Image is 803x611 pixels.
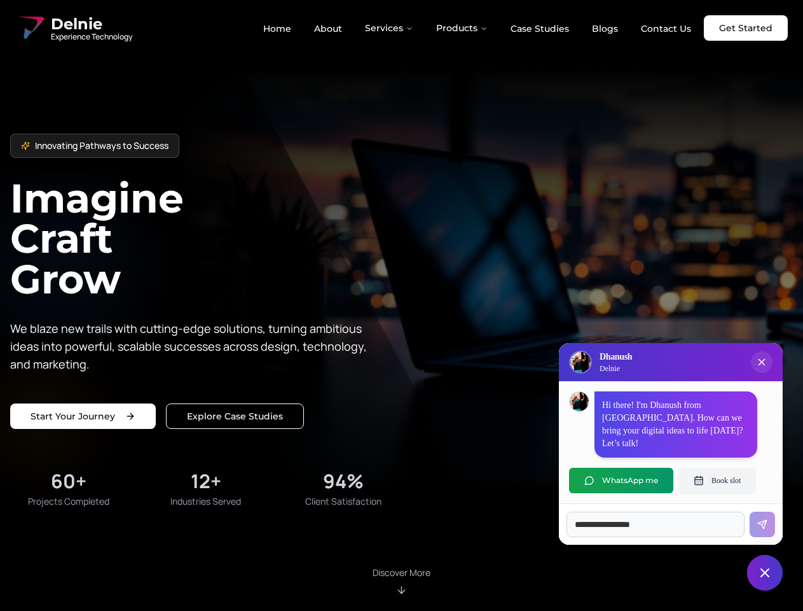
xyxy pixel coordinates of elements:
button: Close chat [747,555,783,591]
span: Delnie [51,14,132,34]
span: Innovating Pathways to Success [35,139,168,152]
button: WhatsApp me [569,468,673,493]
button: Products [426,15,498,41]
p: Hi there! I'm Dhanush from [GEOGRAPHIC_DATA]. How can we bring your digital ideas to life [DATE]?... [602,399,750,450]
a: Explore our solutions [166,404,304,429]
div: 94% [323,470,364,493]
a: Blogs [582,18,628,39]
a: Home [253,18,301,39]
p: Discover More [373,566,430,579]
span: Client Satisfaction [305,495,381,508]
nav: Main [253,15,701,41]
div: 60+ [51,470,86,493]
img: Delnie Logo [570,352,591,372]
a: Delnie Logo Full [15,13,132,43]
span: Projects Completed [28,495,109,508]
a: Case Studies [500,18,579,39]
span: Experience Technology [51,32,132,42]
a: Start your project with us [10,404,156,429]
h1: Imagine Craft Grow [10,178,402,298]
p: We blaze new trails with cutting-edge solutions, turning ambitious ideas into powerful, scalable ... [10,320,376,373]
span: Industries Served [170,495,241,508]
button: Book slot [678,468,756,493]
div: 12+ [191,470,221,493]
h3: Dhanush [600,351,632,363]
a: Contact Us [631,18,701,39]
a: Get Started [704,15,788,41]
img: Dhanush [570,392,589,411]
img: Delnie Logo [15,13,46,43]
div: Scroll to About section [373,566,430,596]
button: Services [355,15,423,41]
a: About [304,18,352,39]
button: Close chat popup [751,351,772,373]
p: Delnie [600,363,632,374]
